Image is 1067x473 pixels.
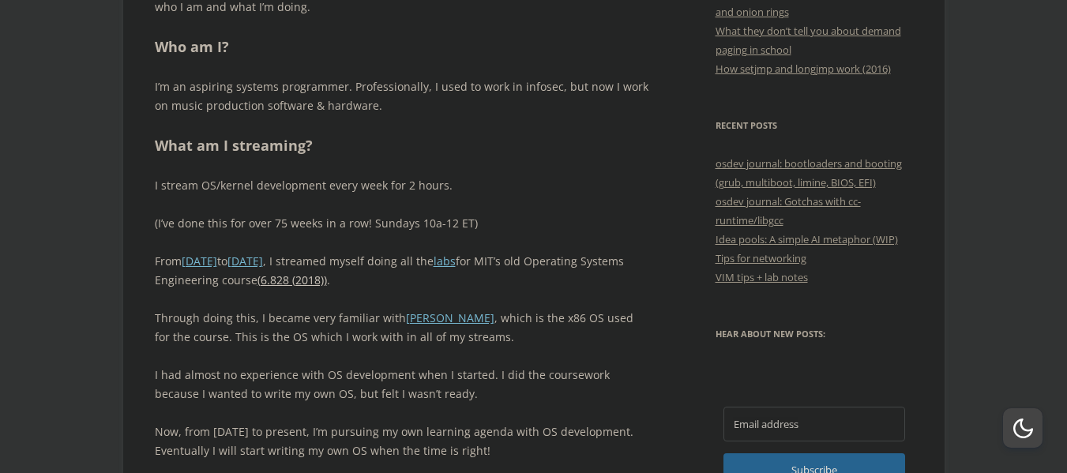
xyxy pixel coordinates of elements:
h3: Hear about new posts: [716,325,913,343]
p: From to , I streamed myself doing all the for MIT’s old Operating Systems Engineering course . [155,252,648,290]
p: I stream OS/kernel development every week for 2 hours. [155,176,648,195]
p: Through doing this, I became very familiar with , which is the x86 OS used for the course. This i... [155,309,648,347]
a: Idea pools: A simple AI metaphor (WIP) [716,232,898,246]
p: I’m an aspiring systems programmer. Professionally, I used to work in infosec, but now I work on ... [155,77,648,115]
a: [DATE] [227,253,263,268]
p: I had almost no experience with OS development when I started. I did the coursework because I wan... [155,366,648,404]
a: VIM tips + lab notes [716,270,808,284]
h2: What am I streaming? [155,134,648,157]
p: (I’ve done this for over 75 weeks in a row! Sundays 10a-12 ET) [155,214,648,233]
a: labs [434,253,456,268]
h3: Recent Posts [716,116,913,135]
a: How setjmp and longjmp work (2016) [716,62,891,76]
a: Tips for networking [716,251,806,265]
a: (6.828 (2018)) [257,272,327,287]
p: Now, from [DATE] to present, I’m pursuing my own learning agenda with OS development. Eventually ... [155,422,648,460]
a: [DATE] [182,253,217,268]
a: What they don’t tell you about demand paging in school [716,24,901,57]
a: osdev journal: Gotchas with cc-runtime/libgcc [716,194,861,227]
input: Email address [723,407,905,441]
a: [PERSON_NAME] [406,310,494,325]
a: osdev journal: bootloaders and booting (grub, multiboot, limine, BIOS, EFI) [716,156,902,190]
h2: Who am I? [155,36,648,58]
